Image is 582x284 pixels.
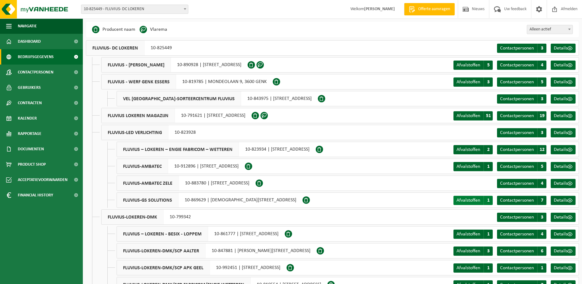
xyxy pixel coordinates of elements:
[453,61,493,70] a: Afvalstoffen 5
[453,77,493,87] a: Afvalstoffen 3
[81,5,188,14] span: 10-825449 - FLUVIUS- DC LOKEREN
[551,230,576,239] a: Details
[117,176,179,191] span: FLUVIUS-AMBATEC ZELE
[457,63,480,68] span: Afvalstoffen
[102,108,175,123] span: FLUVIUS LOKEREN MAGAZIJN
[497,145,546,154] a: Contactpersonen 12
[497,179,546,188] a: Contactpersonen 4
[500,249,534,254] span: Contactpersonen
[537,230,546,239] span: 4
[484,247,493,256] span: 3
[500,164,534,169] span: Contactpersonen
[117,226,285,242] div: 10-861777 | [STREET_ADDRESS]
[500,113,534,118] span: Contactpersonen
[537,44,546,53] span: 3
[497,196,546,205] a: Contactpersonen 7
[554,232,568,237] span: Details
[101,209,197,225] div: 10-799342
[554,63,568,68] span: Details
[18,187,53,203] span: Financial History
[453,196,493,205] a: Afvalstoffen 1
[497,162,546,171] a: Contactpersonen 5
[497,111,546,120] a: Contactpersonen 19
[453,230,493,239] a: Afvalstoffen 1
[18,95,42,111] span: Contracten
[537,61,546,70] span: 4
[101,125,202,140] div: 10-823928
[497,77,546,87] a: Contactpersonen 5
[117,260,287,275] div: 10-992451 | [STREET_ADDRESS]
[457,147,480,152] span: Afvalstoffen
[500,198,534,203] span: Contactpersonen
[497,61,546,70] a: Contactpersonen 4
[18,65,53,80] span: Contactpersonen
[554,80,568,85] span: Details
[500,46,534,51] span: Contactpersonen
[18,157,46,172] span: Product Shop
[554,249,568,254] span: Details
[554,46,568,51] span: Details
[500,266,534,270] span: Contactpersonen
[484,145,493,154] span: 2
[551,145,576,154] a: Details
[484,162,493,171] span: 1
[537,179,546,188] span: 4
[537,263,546,273] span: 1
[497,44,546,53] a: Contactpersonen 3
[554,130,568,135] span: Details
[18,80,41,95] span: Gebruikers
[551,196,576,205] a: Details
[484,111,493,120] span: 51
[18,141,44,157] span: Documenten
[497,213,546,222] a: Contactpersonen 3
[500,147,534,152] span: Contactpersonen
[18,49,54,65] span: Bedrijfsgegevens
[551,111,576,120] a: Details
[417,6,452,12] span: Offerte aanvragen
[500,63,534,68] span: Contactpersonen
[497,230,546,239] a: Contactpersonen 4
[117,91,241,106] span: VEL [GEOGRAPHIC_DATA]-SORTEERCENTRUM FLUVIUS
[537,145,546,154] span: 12
[554,164,568,169] span: Details
[453,162,493,171] a: Afvalstoffen 1
[551,77,576,87] a: Details
[497,263,546,273] a: Contactpersonen 1
[537,94,546,104] span: 3
[537,111,546,120] span: 19
[102,57,171,72] span: FLUVIUS - [PERSON_NAME]
[117,142,239,157] span: FLUVIUS – LOKEREN – ENGIE FABRICOM – WETTEREN
[551,162,576,171] a: Details
[551,128,576,137] a: Details
[117,159,168,174] span: FLUVIUS-AMBATEC
[457,80,480,85] span: Afvalstoffen
[484,230,493,239] span: 1
[484,196,493,205] span: 1
[117,227,208,241] span: FLUVIUS – LOKEREN - BESIX - LOPPEM
[117,159,245,174] div: 10-912896 | [STREET_ADDRESS]
[500,232,534,237] span: Contactpersonen
[86,40,178,56] div: 10-825449
[554,215,568,220] span: Details
[457,113,480,118] span: Afvalstoffen
[18,111,37,126] span: Kalender
[554,113,568,118] span: Details
[497,128,546,137] a: Contactpersonen 3
[404,3,455,15] a: Offerte aanvragen
[500,97,534,101] span: Contactpersonen
[551,44,576,53] a: Details
[497,94,546,104] a: Contactpersonen 3
[537,247,546,256] span: 6
[554,198,568,203] span: Details
[457,198,480,203] span: Afvalstoffen
[457,266,480,270] span: Afvalstoffen
[551,179,576,188] a: Details
[554,181,568,186] span: Details
[102,125,168,140] span: FLUVIUS-LED VERLICHTING
[500,215,534,220] span: Contactpersonen
[457,249,480,254] span: Afvalstoffen
[117,192,303,208] div: 10-869629 | [DEMOGRAPHIC_DATA][STREET_ADDRESS]
[117,243,317,258] div: 10-847881 | [PERSON_NAME][STREET_ADDRESS]
[551,213,576,222] a: Details
[537,196,546,205] span: 7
